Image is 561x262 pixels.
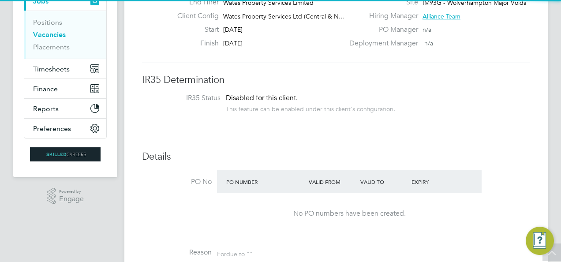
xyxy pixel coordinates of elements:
[33,43,70,51] a: Placements
[33,65,70,73] span: Timesheets
[358,174,410,190] div: Valid To
[217,248,253,258] div: For due to ""
[142,74,530,86] h3: IR35 Determination
[223,12,345,20] span: Wates Property Services Ltd (Central & N…
[33,30,66,39] a: Vacancies
[409,174,461,190] div: Expiry
[33,124,71,133] span: Preferences
[224,174,307,190] div: PO Number
[142,248,212,257] label: Reason
[226,209,473,218] div: No PO numbers have been created.
[307,174,358,190] div: Valid From
[223,26,243,34] span: [DATE]
[142,177,212,187] label: PO No
[344,39,418,48] label: Deployment Manager
[170,39,219,48] label: Finish
[24,79,106,98] button: Finance
[47,188,84,205] a: Powered byEngage
[30,147,101,161] img: skilledcareers-logo-retina.png
[24,99,106,118] button: Reports
[59,188,84,195] span: Powered by
[423,26,431,34] span: n/a
[526,227,554,255] button: Engage Resource Center
[424,39,433,47] span: n/a
[24,11,106,59] div: Jobs
[24,119,106,138] button: Preferences
[33,18,62,26] a: Positions
[223,39,243,47] span: [DATE]
[170,11,219,21] label: Client Config
[170,25,219,34] label: Start
[33,105,59,113] span: Reports
[226,103,395,113] div: This feature can be enabled under this client's configuration.
[24,59,106,79] button: Timesheets
[142,150,530,163] h3: Details
[33,85,58,93] span: Finance
[24,147,107,161] a: Go to home page
[59,195,84,203] span: Engage
[344,11,418,21] label: Hiring Manager
[344,25,418,34] label: PO Manager
[423,12,460,20] span: Alliance Team
[226,94,298,102] span: Disabled for this client.
[151,94,221,103] label: IR35 Status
